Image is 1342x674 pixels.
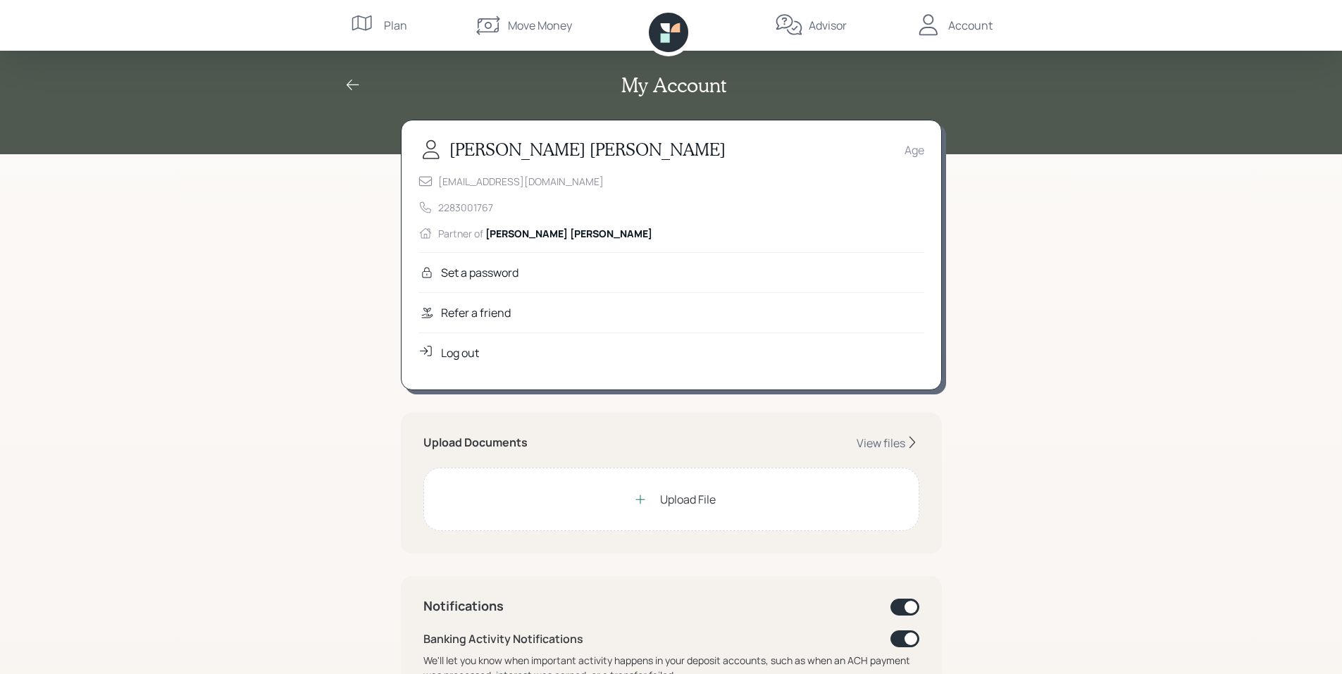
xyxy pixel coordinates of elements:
[441,264,518,281] div: Set a password
[438,174,604,189] div: [EMAIL_ADDRESS][DOMAIN_NAME]
[438,200,493,215] div: 2283001767
[809,17,847,34] div: Advisor
[438,226,652,241] div: Partner of
[441,344,479,361] div: Log out
[905,142,924,158] div: Age
[485,227,652,240] span: [PERSON_NAME] [PERSON_NAME]
[948,17,993,34] div: Account
[621,73,726,97] h2: My Account
[449,139,726,160] h3: [PERSON_NAME] [PERSON_NAME]
[423,436,528,449] h5: Upload Documents
[441,304,511,321] div: Refer a friend
[423,599,504,614] h4: Notifications
[423,630,583,647] div: Banking Activity Notifications
[660,491,716,508] div: Upload File
[857,435,905,451] div: View files
[508,17,572,34] div: Move Money
[384,17,407,34] div: Plan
